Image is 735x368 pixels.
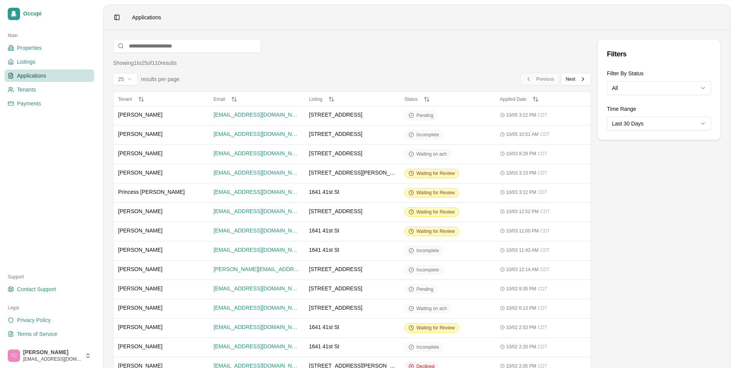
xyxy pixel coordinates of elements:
[416,112,433,119] span: Pending
[118,323,162,331] span: [PERSON_NAME]
[506,112,536,118] span: 10/05 3:12 PM
[5,42,94,54] a: Properties
[118,246,162,254] span: [PERSON_NAME]
[404,96,490,102] button: Status
[309,285,362,292] span: [STREET_ADDRESS]
[132,14,161,21] nav: breadcrumb
[23,10,91,17] span: Occupi
[538,286,547,292] span: CDT
[17,86,36,93] span: Tenants
[17,58,35,66] span: Listings
[416,170,455,176] span: Waiting for Review
[118,96,204,102] button: Tenant
[5,328,94,340] a: Terms of Service
[416,209,455,215] span: Waiting for Review
[113,59,177,67] div: Showing 1 to 25 of 110 results
[416,305,447,312] span: Waiting on ach
[118,343,162,350] span: [PERSON_NAME]
[538,112,547,118] span: CDT
[118,111,162,119] span: [PERSON_NAME]
[506,286,536,292] span: 10/02 9:35 PM
[561,73,591,85] button: Next
[213,227,299,234] span: [EMAIL_ADDRESS][DOMAIN_NAME]
[5,283,94,295] a: Contact Support
[309,169,395,176] span: [STREET_ADDRESS][PERSON_NAME]
[213,343,299,350] span: [EMAIL_ADDRESS][DOMAIN_NAME]
[118,304,162,312] span: [PERSON_NAME]
[309,97,323,102] span: Listing
[17,44,42,52] span: Properties
[17,285,56,293] span: Contact Support
[8,349,20,362] img: Trudy Childers
[416,190,455,196] span: Waiting for Review
[538,151,547,157] span: CDT
[309,246,340,254] span: 1641 41st St
[5,56,94,68] a: Listings
[213,96,299,102] button: Email
[506,324,536,331] span: 10/02 2:53 PM
[309,323,340,331] span: 1641 41st St
[607,106,636,112] label: Time Range
[118,169,162,176] span: [PERSON_NAME]
[213,130,299,138] span: [EMAIL_ADDRESS][DOMAIN_NAME]
[506,305,536,311] span: 10/02 6:13 PM
[23,349,82,356] span: [PERSON_NAME]
[506,228,539,234] span: 10/03 12:00 PM
[17,100,41,107] span: Payments
[213,169,299,176] span: [EMAIL_ADDRESS][DOMAIN_NAME]
[309,207,362,215] span: [STREET_ADDRESS]
[118,227,162,234] span: [PERSON_NAME]
[213,285,299,292] span: [EMAIL_ADDRESS][DOMAIN_NAME]
[404,97,417,102] span: Status
[5,29,94,42] div: Main
[416,325,455,331] span: Waiting for Review
[309,343,340,350] span: 1641 41st St
[141,75,179,83] span: results per page
[506,344,536,350] span: 10/02 2:20 PM
[118,207,162,215] span: [PERSON_NAME]
[118,149,162,157] span: [PERSON_NAME]
[506,189,536,195] span: 10/03 3:12 PM
[213,304,299,312] span: [EMAIL_ADDRESS][DOMAIN_NAME]
[213,188,299,196] span: [EMAIL_ADDRESS][DOMAIN_NAME]
[607,70,644,76] label: Filter By Status
[538,324,547,331] span: CDT
[309,149,362,157] span: [STREET_ADDRESS]
[213,207,299,215] span: [EMAIL_ADDRESS][DOMAIN_NAME]
[118,97,132,102] span: Tenant
[500,96,586,102] button: Applied Date
[309,304,362,312] span: [STREET_ADDRESS]
[17,72,46,80] span: Applications
[416,228,455,234] span: Waiting for Review
[500,97,527,102] span: Applied Date
[17,316,51,324] span: Privacy Policy
[416,151,447,157] span: Waiting on ach
[309,96,395,102] button: Listing
[540,266,550,273] span: CDT
[416,132,439,138] span: Incomplete
[5,302,94,314] div: Legal
[213,149,299,157] span: [EMAIL_ADDRESS][DOMAIN_NAME]
[213,246,299,254] span: [EMAIL_ADDRESS][DOMAIN_NAME]
[213,265,299,273] span: [PERSON_NAME][EMAIL_ADDRESS][PERSON_NAME][DOMAIN_NAME]
[213,97,225,102] span: Email
[506,170,536,176] span: 10/03 3:13 PM
[309,265,362,273] span: [STREET_ADDRESS]
[309,227,340,234] span: 1641 41st St
[416,286,433,292] span: Pending
[416,248,439,254] span: Incomplete
[5,5,94,23] a: Occupi
[5,83,94,96] a: Tenants
[540,247,550,253] span: CDT
[538,170,547,176] span: CDT
[309,111,362,119] span: [STREET_ADDRESS]
[132,14,161,21] span: Applications
[566,76,575,82] span: Next
[540,209,550,215] span: CDT
[309,130,362,138] span: [STREET_ADDRESS]
[416,267,439,273] span: Incomplete
[5,70,94,82] a: Applications
[213,111,299,119] span: [EMAIL_ADDRESS][DOMAIN_NAME]
[506,151,536,157] span: 10/03 8:29 PM
[506,266,539,273] span: 10/03 12:14 AM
